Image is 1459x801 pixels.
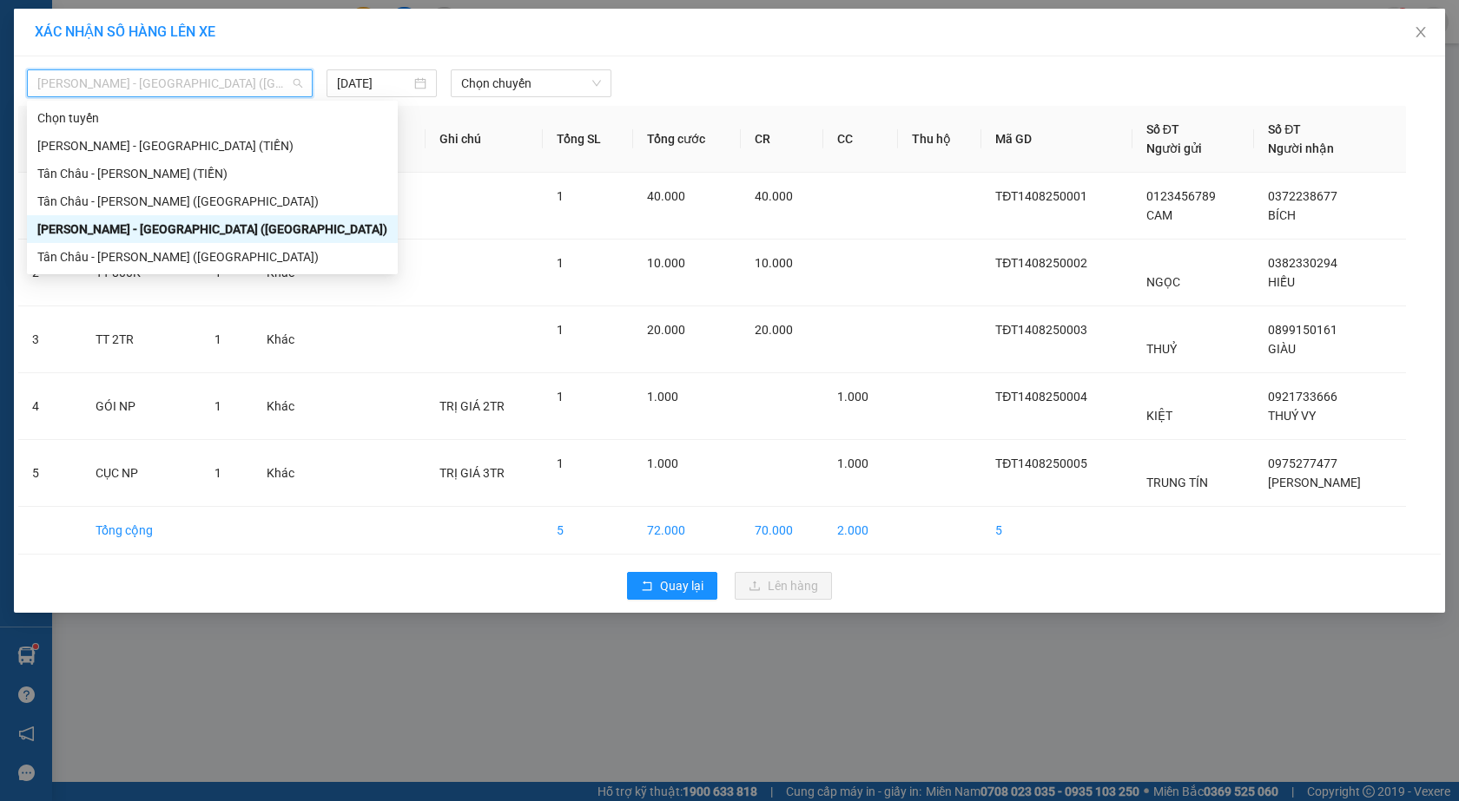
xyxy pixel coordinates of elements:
span: HIẾU [1268,275,1295,289]
div: [PERSON_NAME] - [GEOGRAPHIC_DATA] (TIỀN) [37,136,387,155]
span: 40.000 [647,189,685,203]
td: CỤC NP [82,440,201,507]
span: 10.000 [647,256,685,270]
span: THUỶ [1146,342,1177,356]
th: Tổng SL [543,106,633,173]
span: CAM [1146,208,1172,222]
span: 10.000 [755,256,793,270]
th: Ghi chú [426,106,542,173]
td: Khác [253,373,322,440]
span: Chọn chuyến [461,70,601,96]
span: 0372238677 [1268,189,1337,203]
span: rollback [641,580,653,594]
span: 1 [215,466,221,480]
td: 5 [543,507,633,555]
span: BÍCH [1268,208,1296,222]
span: TĐT1408250005 [995,456,1087,470]
td: 2 [18,240,82,306]
span: 1 [215,332,221,346]
span: KIỆT [1146,409,1172,423]
th: Mã GD [981,106,1132,173]
span: TRỊ GIÁ 3TR [439,466,505,480]
span: 20.000 [755,323,793,337]
span: 1 [557,256,564,270]
th: CR [741,106,823,173]
button: rollbackQuay lại [627,572,717,600]
td: 5 [981,507,1132,555]
span: TĐT1408250002 [995,256,1087,270]
input: 14/08/2025 [337,74,412,93]
span: Người gửi [1146,141,1202,155]
span: THUÝ VY [1268,409,1316,423]
td: TT 2TR [82,306,201,373]
span: 1 [557,323,564,337]
th: Thu hộ [898,106,982,173]
span: 1 [557,456,564,470]
div: Tân Châu - Hồ Chí Minh (TIỀN) [27,160,398,187]
td: 5 [18,440,82,507]
div: Hồ Chí Minh - Tân Châu (TIỀN) [27,132,398,160]
div: Hồ Chí Minh - Tân Châu (Giường) [27,215,398,243]
span: Quay lại [660,576,703,595]
div: Chọn tuyến [37,108,387,128]
span: 1 [215,399,221,413]
span: TRỊ GIÁ 2TR [439,399,505,413]
div: [PERSON_NAME] - [GEOGRAPHIC_DATA] ([GEOGRAPHIC_DATA]) [37,220,387,239]
span: XÁC NHẬN SỐ HÀNG LÊN XE [35,23,215,40]
div: Chọn tuyến [27,104,398,132]
span: Số ĐT [1268,122,1301,136]
span: 1 [557,390,564,404]
span: Người nhận [1268,141,1334,155]
td: 72.000 [633,507,741,555]
th: STT [18,106,82,173]
span: NGỌC [1146,275,1180,289]
span: 1.000 [647,390,678,404]
span: [PERSON_NAME] [1268,476,1361,489]
span: Số ĐT [1146,122,1179,136]
span: TĐT1408250001 [995,189,1087,203]
span: 1 [557,189,564,203]
td: 3 [18,306,82,373]
span: 1.000 [837,390,868,404]
span: 0123456789 [1146,189,1216,203]
div: Tân Châu - [PERSON_NAME] ([GEOGRAPHIC_DATA]) [37,192,387,211]
span: TĐT1408250004 [995,390,1087,404]
span: GIÀU [1268,342,1296,356]
td: 2.000 [823,507,897,555]
div: Tân Châu - Hồ Chí Minh (Giường) [27,243,398,271]
span: TĐT1408250003 [995,323,1087,337]
td: 4 [18,373,82,440]
td: 1 [18,173,82,240]
td: Tổng cộng [82,507,201,555]
span: Hồ Chí Minh - Tân Châu (Giường) [37,70,302,96]
th: Tổng cước [633,106,741,173]
span: 1.000 [647,456,678,470]
span: 0975277477 [1268,456,1337,470]
button: Close [1396,9,1445,57]
div: Tân Châu - [PERSON_NAME] (TIỀN) [37,164,387,183]
button: uploadLên hàng [735,572,832,600]
span: 1.000 [837,456,868,470]
th: CC [823,106,897,173]
span: 0899150161 [1268,323,1337,337]
span: TRUNG TÍN [1146,476,1208,489]
div: Tân Châu - [PERSON_NAME] ([GEOGRAPHIC_DATA]) [37,247,387,266]
td: 70.000 [741,507,823,555]
span: 20.000 [647,323,685,337]
td: Khác [253,440,322,507]
span: 0382330294 [1268,256,1337,270]
div: Tân Châu - Hồ Chí Minh (Giường) [27,187,398,215]
span: close [1414,25,1428,39]
td: GÓI NP [82,373,201,440]
span: 0921733666 [1268,390,1337,404]
td: Khác [253,306,322,373]
span: 40.000 [755,189,793,203]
